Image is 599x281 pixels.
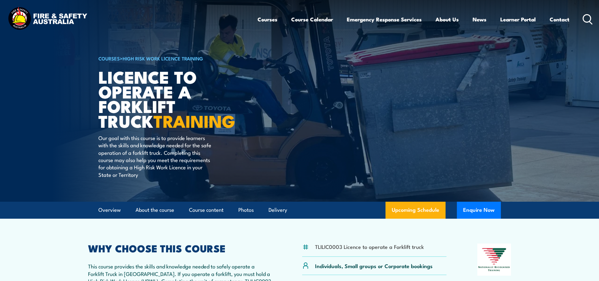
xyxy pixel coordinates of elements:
a: Overview [98,202,121,218]
h6: > [98,54,254,62]
a: News [473,11,486,28]
h1: Licence to operate a forklift truck [98,69,254,128]
a: Course content [189,202,224,218]
a: Learner Portal [500,11,536,28]
img: Nationally Recognised Training logo. [477,244,511,276]
button: Enquire Now [457,202,501,219]
a: Delivery [269,202,287,218]
a: Course Calendar [291,11,333,28]
a: Contact [550,11,569,28]
a: Upcoming Schedule [385,202,446,219]
a: High Risk Work Licence Training [123,55,203,62]
a: Courses [258,11,277,28]
p: Individuals, Small groups or Corporate bookings [315,262,433,269]
li: TLILIC0003 Licence to operate a Forklift truck [315,243,424,250]
p: Our goal with this course is to provide learners with the skills and knowledge needed for the saf... [98,134,213,178]
a: Emergency Response Services [347,11,422,28]
a: Photos [238,202,254,218]
h2: WHY CHOOSE THIS COURSE [88,244,272,252]
a: About the course [136,202,174,218]
strong: TRAINING [153,107,235,133]
a: About Us [435,11,459,28]
a: COURSES [98,55,120,62]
